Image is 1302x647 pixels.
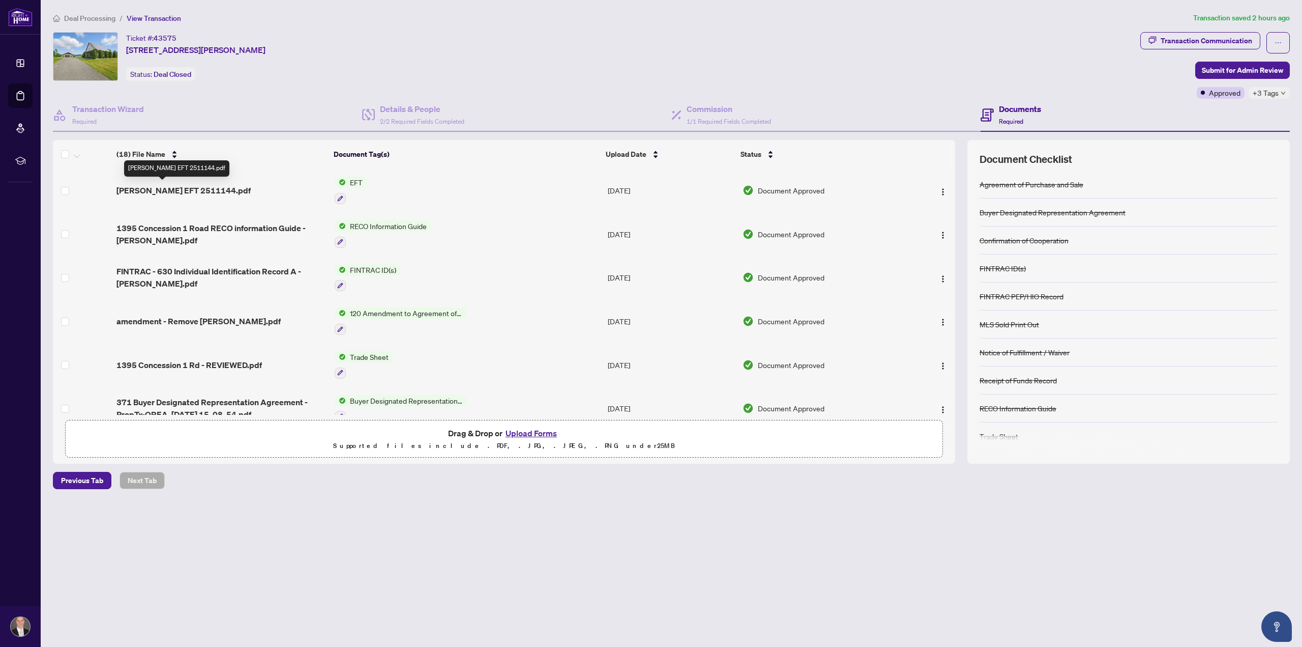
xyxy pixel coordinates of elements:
[126,32,176,44] div: Ticket #:
[335,220,431,248] button: Status IconRECO Information Guide
[335,177,367,204] button: Status IconEFT
[335,307,466,335] button: Status Icon120 Amendment to Agreement of Purchase and Sale
[604,299,738,343] td: [DATE]
[1275,39,1282,46] span: ellipsis
[335,177,346,188] img: Status Icon
[758,359,824,371] span: Document Approved
[999,103,1041,115] h4: Documents
[980,319,1039,330] div: MLS Sold Print Out
[939,231,947,239] img: Logo
[330,140,602,168] th: Document Tag(s)
[604,168,738,212] td: [DATE]
[758,316,824,327] span: Document Approved
[116,149,165,160] span: (18) File Name
[999,118,1023,125] span: Required
[980,179,1083,190] div: Agreement of Purchase and Sale
[743,403,754,414] img: Document Status
[604,343,738,387] td: [DATE]
[935,357,951,373] button: Logo
[939,406,947,414] img: Logo
[112,140,330,168] th: (18) File Name
[346,264,400,275] span: FINTRAC ID(s)
[980,291,1063,302] div: FINTRAC PEP/HIO Record
[53,33,117,80] img: IMG-X12211833_1.jpg
[346,220,431,232] span: RECO Information Guide
[743,272,754,283] img: Document Status
[939,275,947,283] img: Logo
[335,264,400,292] button: Status IconFINTRAC ID(s)
[127,14,181,23] span: View Transaction
[980,375,1057,386] div: Receipt of Funds Record
[1209,87,1240,98] span: Approved
[116,184,251,196] span: [PERSON_NAME] EFT 2511144.pdf
[72,103,144,115] h4: Transaction Wizard
[1281,91,1286,96] span: down
[120,12,123,24] li: /
[741,149,761,160] span: Status
[1195,62,1290,79] button: Submit for Admin Review
[758,272,824,283] span: Document Approved
[980,235,1069,246] div: Confirmation of Cooperation
[1161,33,1252,49] div: Transaction Communication
[120,472,165,489] button: Next Tab
[335,351,393,379] button: Status IconTrade Sheet
[64,14,115,23] span: Deal Processing
[502,427,560,440] button: Upload Forms
[346,177,367,188] span: EFT
[758,229,824,240] span: Document Approved
[335,264,346,275] img: Status Icon
[602,140,736,168] th: Upload Date
[154,70,191,79] span: Deal Closed
[346,351,393,362] span: Trade Sheet
[116,315,281,327] span: amendment - Remove [PERSON_NAME].pdf
[116,396,327,420] span: 371 Buyer Designated Representation Agreement - PropTx-OREA_[DATE] 15_08_54.pdf
[939,318,947,326] img: Logo
[980,263,1026,274] div: FINTRAC ID(s)
[604,256,738,300] td: [DATE]
[116,265,327,290] span: FINTRAC - 630 Individual Identification Record A - [PERSON_NAME].pdf
[116,359,262,371] span: 1395 Concession 1 Rd - REVIEWED.pdf
[743,229,754,240] img: Document Status
[935,400,951,416] button: Logo
[380,118,464,125] span: 2/2 Required Fields Completed
[1193,12,1290,24] article: Transaction saved 2 hours ago
[335,220,346,232] img: Status Icon
[980,347,1070,358] div: Notice of Fulfillment / Waiver
[66,420,942,458] span: Drag & Drop orUpload FormsSupported files include .PDF, .JPG, .JPEG, .PNG under25MB
[335,395,466,423] button: Status IconBuyer Designated Representation Agreement
[980,207,1126,218] div: Buyer Designated Representation Agreement
[743,185,754,196] img: Document Status
[604,387,738,431] td: [DATE]
[1202,62,1283,78] span: Submit for Admin Review
[1261,611,1292,642] button: Open asap
[743,359,754,371] img: Document Status
[11,617,30,636] img: Profile Icon
[8,8,33,26] img: logo
[335,351,346,362] img: Status Icon
[604,212,738,256] td: [DATE]
[346,307,466,319] span: 120 Amendment to Agreement of Purchase and Sale
[61,472,103,489] span: Previous Tab
[116,222,327,246] span: 1395 Concession 1 Road RECO information Guide - [PERSON_NAME].pdf
[154,34,176,43] span: 43575
[380,103,464,115] h4: Details & People
[126,44,265,56] span: [STREET_ADDRESS][PERSON_NAME]
[1140,32,1260,49] button: Transaction Communication
[448,427,560,440] span: Drag & Drop or
[687,103,771,115] h4: Commission
[72,118,97,125] span: Required
[346,395,466,406] span: Buyer Designated Representation Agreement
[980,152,1072,166] span: Document Checklist
[53,15,60,22] span: home
[939,362,947,370] img: Logo
[935,313,951,329] button: Logo
[935,226,951,242] button: Logo
[124,160,229,177] div: [PERSON_NAME] EFT 2511144.pdf
[758,185,824,196] span: Document Approved
[53,472,111,489] button: Previous Tab
[980,403,1056,414] div: RECO Information Guide
[335,395,346,406] img: Status Icon
[1253,87,1279,99] span: +3 Tags
[72,440,936,452] p: Supported files include .PDF, .JPG, .JPEG, .PNG under 25 MB
[606,149,646,160] span: Upload Date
